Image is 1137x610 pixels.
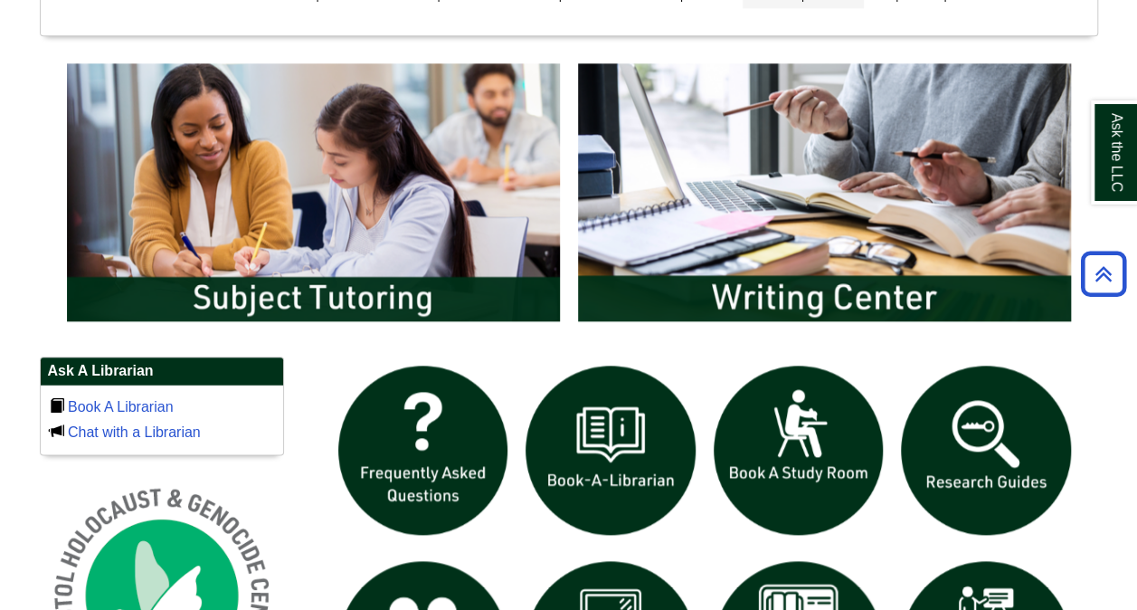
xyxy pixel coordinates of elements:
div: slideshow [58,54,1080,338]
img: Subject Tutoring Information [58,54,569,329]
h2: Ask A Librarian [41,357,283,386]
img: Book a Librarian icon links to book a librarian web page [516,357,705,545]
a: Back to Top [1075,262,1132,286]
a: Book A Librarian [68,399,174,415]
img: Writing Center Information [569,54,1080,329]
img: Research Guides icon links to research guides web page [892,357,1080,545]
img: frequently asked questions [329,357,517,545]
a: Chat with a Librarian [68,424,201,440]
img: book a study room icon links to book a study room web page [705,357,893,545]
